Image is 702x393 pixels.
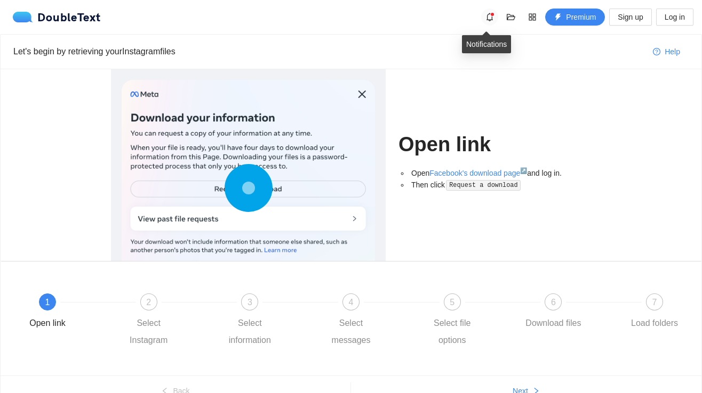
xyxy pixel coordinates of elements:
[398,132,591,157] h1: Open link
[522,293,624,332] div: 6Download files
[320,315,382,349] div: Select messages
[409,167,591,179] li: Open and log in.
[653,48,660,56] span: question-circle
[45,298,50,307] span: 1
[409,179,591,191] li: Then click
[320,293,421,349] div: 4Select messages
[652,298,657,307] span: 7
[566,11,596,23] span: Premium
[248,298,252,307] span: 3
[29,315,66,332] div: Open link
[502,9,520,26] button: folder-open
[525,315,581,332] div: Download files
[656,9,693,26] button: Log in
[482,13,498,21] span: bell
[219,315,281,349] div: Select information
[17,293,118,332] div: 1Open link
[624,293,685,332] div: 7Load folders
[551,298,556,307] span: 6
[665,46,680,58] span: Help
[503,13,519,21] span: folder-open
[446,180,521,191] code: Request a download
[450,298,454,307] span: 5
[219,293,320,349] div: 3Select information
[631,315,678,332] div: Load folders
[520,167,527,174] sup: ↗
[554,13,562,22] span: thunderbolt
[146,298,151,307] span: 2
[665,11,685,23] span: Log in
[349,298,354,307] span: 4
[524,13,540,21] span: appstore
[429,169,527,177] a: Facebook's download page↗
[545,9,605,26] button: thunderboltPremium
[421,315,483,349] div: Select file options
[618,11,643,23] span: Sign up
[118,315,180,349] div: Select Instagram
[13,12,37,22] img: logo
[524,9,541,26] button: appstore
[644,43,689,60] button: question-circleHelp
[421,293,523,349] div: 5Select file options
[609,9,651,26] button: Sign up
[481,9,498,26] button: bell
[13,45,644,58] div: Let's begin by retrieving your Instagram files
[13,12,101,22] a: logoDoubleText
[118,293,219,349] div: 2Select Instagram
[13,12,101,22] div: DoubleText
